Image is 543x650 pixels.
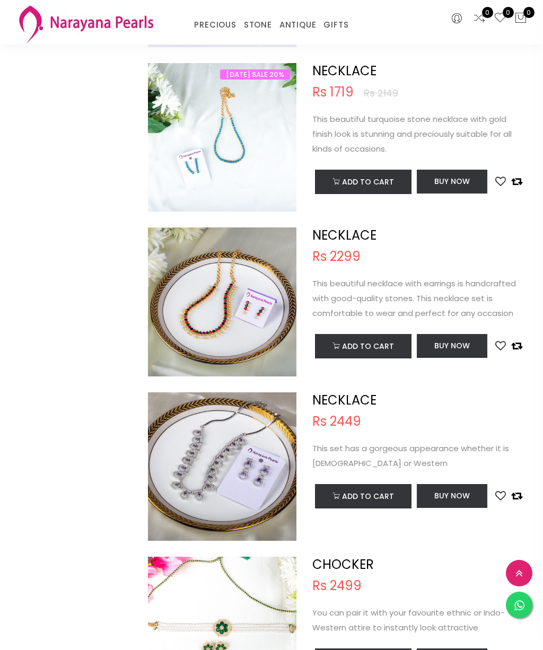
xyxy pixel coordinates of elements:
span: 0 [503,7,514,18]
button: Add to compare [511,175,522,188]
button: Add to cart [315,334,411,358]
p: This beautiful necklace with earrings is handcrafted with good-quality stones. This necklace set ... [312,276,527,321]
a: STONE [244,17,272,33]
a: ANTIQUE [279,17,317,33]
a: NECKLACE [312,62,376,80]
p: This set has a gorgeous appearance whether it is [DEMOGRAPHIC_DATA] or Western [312,441,527,471]
p: You can pair it with your favourite ethnic or Indo-Western attire to instantly look attractive [312,605,527,635]
a: GIFTS [323,17,348,33]
span: 0 [482,7,493,18]
button: Buy Now [417,484,487,508]
p: This beautiful turquoise stone necklace with gold finish look is stunning and preciously suitable... [312,112,527,156]
span: Rs 2299 [312,250,361,263]
button: Add to wishlist [495,489,506,502]
a: 0 [494,12,506,25]
a: PRECIOUS [194,17,236,33]
span: Rs 2449 [312,415,361,428]
button: Add to wishlist [495,339,506,352]
a: 0 [473,12,486,25]
button: Buy Now [417,170,487,194]
span: Rs 1719 [312,86,354,99]
button: Add to compare [511,489,522,502]
span: Rs 2499 [312,579,362,592]
span: [DATE] SALE 20% [220,69,290,80]
a: NECKLACE [312,226,376,244]
span: Rs 2149 [364,89,398,98]
span: 0 [523,7,535,18]
button: Add to cart [315,484,411,508]
button: Buy Now [417,334,487,358]
button: Add to wishlist [495,175,506,188]
button: 0 [514,12,527,25]
a: NECKLACE [312,391,376,409]
button: Add to compare [511,339,522,352]
button: Add to cart [315,170,411,194]
a: CHOCKER [312,556,374,573]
